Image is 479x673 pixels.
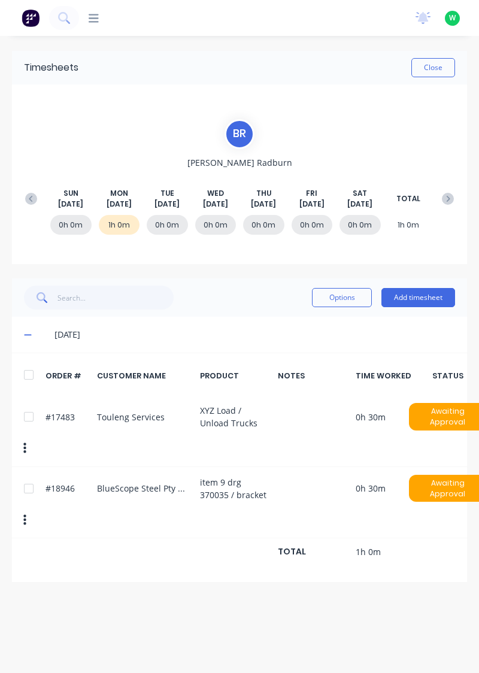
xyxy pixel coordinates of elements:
span: WED [207,188,224,199]
span: [DATE] [58,199,83,210]
span: W [449,13,456,23]
div: TIME WORKED [356,370,433,381]
span: SAT [353,188,367,199]
div: CUSTOMER NAME [97,370,193,381]
span: SUN [63,188,78,199]
div: 0h 0m [292,215,333,235]
div: 0h 0m [243,215,284,235]
span: [DATE] [203,199,228,210]
span: MON [110,188,128,199]
div: 0h 0m [195,215,237,235]
div: 1h 0m [388,215,429,235]
span: TUE [160,188,174,199]
span: [DATE] [154,199,180,210]
button: Add timesheet [381,288,455,307]
span: [DATE] [251,199,276,210]
div: STATUS [440,370,455,381]
span: THU [256,188,271,199]
span: [DATE] [347,199,372,210]
span: TOTAL [396,193,420,204]
button: Options [312,288,372,307]
div: ORDER # [46,370,90,381]
input: Search... [57,286,174,310]
div: NOTES [278,370,349,381]
div: 1h 0m [99,215,140,235]
span: [DATE] [299,199,325,210]
div: 0h 0m [339,215,381,235]
div: 0h 0m [147,215,188,235]
span: [PERSON_NAME] Radburn [187,156,292,169]
div: B R [225,119,254,149]
div: 0h 0m [50,215,92,235]
div: [DATE] [54,328,455,341]
span: FRI [306,188,317,199]
img: Factory [22,9,40,27]
span: [DATE] [107,199,132,210]
div: PRODUCT [200,370,271,381]
div: Timesheets [24,60,78,75]
button: Close [411,58,455,77]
